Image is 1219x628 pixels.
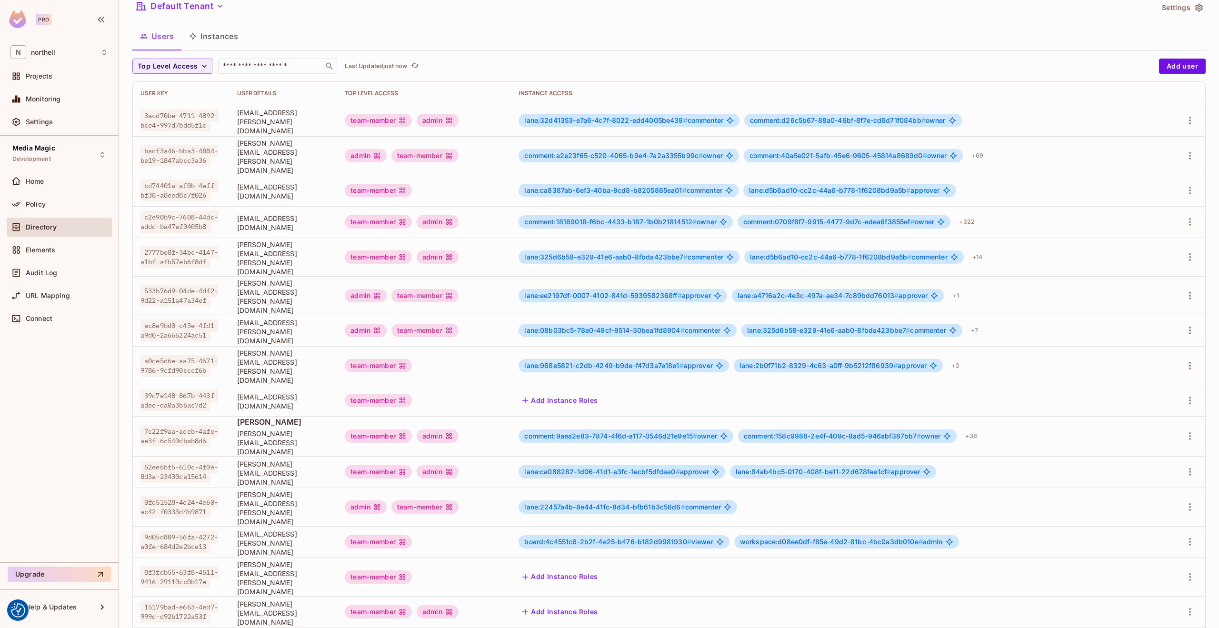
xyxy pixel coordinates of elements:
[417,429,459,443] div: admin
[26,200,46,208] span: Policy
[417,250,459,264] div: admin
[36,14,51,25] div: Pro
[12,144,55,152] span: Media Magic
[699,151,703,159] span: #
[739,362,927,369] span: approver
[140,90,222,97] div: User Key
[345,250,412,264] div: team-member
[524,116,687,124] span: lane:32d41353-e7a6-4c7f-8022-edd4005be439
[391,149,459,162] div: team-member
[345,359,412,372] div: team-member
[738,291,899,299] span: lane:a4716a2c-4e3c-497a-ae34-7c89bdd76013
[237,214,330,232] span: [EMAIL_ADDRESS][DOMAIN_NAME]
[345,429,412,443] div: team-member
[750,253,948,261] span: commenter
[692,218,697,226] span: #
[923,151,927,159] span: #
[345,535,412,548] div: team-member
[237,459,330,487] span: [PERSON_NAME][EMAIL_ADDRESS][DOMAIN_NAME]
[961,429,980,444] div: + 38
[391,289,459,302] div: team-member
[417,465,459,478] div: admin
[519,393,601,408] button: Add Instance Roles
[26,315,52,322] span: Connect
[26,269,57,277] span: Audit Log
[26,292,70,299] span: URL Mapping
[747,327,946,334] span: commenter
[181,24,246,48] button: Instances
[237,529,330,557] span: [EMAIL_ADDRESS][PERSON_NAME][DOMAIN_NAME]
[739,361,898,369] span: lane:2b0f71b2-8329-4c63-a0ff-9b5212f86939
[237,429,330,456] span: [PERSON_NAME][EMAIL_ADDRESS][DOMAIN_NAME]
[140,601,218,623] span: 15179bad-e663-4ed7-999d-d92b1722a53f
[391,324,459,337] div: team-member
[140,319,218,341] span: ec8e9bd0-c43e-4fd1-a9d0-2a666224ac51
[237,417,330,427] span: [PERSON_NAME]
[736,468,891,476] span: lane:84ab4bc5-0170-408f-be11-22d678fee1cf
[519,569,601,585] button: Add Instance Roles
[140,246,218,268] span: 2777be8f-34bc-4147-a1bf-afb57eb6f8df
[750,116,926,124] span: comment:d26c5b67-88a0-46bf-8f7e-cd6d71f084bb
[519,604,601,619] button: Add Instance Roles
[26,95,61,103] span: Monitoring
[26,178,44,185] span: Home
[524,187,722,194] span: commenter
[750,253,911,261] span: lane:d5b6ad10-cc2c-44a6-b778-1f6208bd9a5b
[345,394,412,407] div: team-member
[417,605,459,618] div: admin
[524,432,717,440] span: owner
[345,149,387,162] div: admin
[967,323,982,338] div: + 7
[949,288,962,303] div: + 1
[948,358,963,373] div: + 2
[237,349,330,385] span: [PERSON_NAME][EMAIL_ADDRESS][PERSON_NAME][DOMAIN_NAME]
[679,361,684,369] span: #
[524,326,684,334] span: lane:08b03bc5-78e0-49cf-9514-30bea1fd8904
[237,240,330,276] span: [PERSON_NAME][EMAIL_ADDRESS][PERSON_NAME][DOMAIN_NAME]
[345,500,387,514] div: admin
[740,538,943,546] span: admin
[140,531,218,553] span: 9d05d809-56fa-4272-a0fe-684d2e2bce13
[678,291,682,299] span: #
[140,566,218,588] span: 8f3fdb55-63f8-4511-9416-29110cc0b17e
[140,461,218,483] span: 52ee6bf5-610c-4f0e-8d3a-23430ca15614
[680,326,685,334] span: #
[743,218,935,226] span: owner
[417,215,459,229] div: admin
[887,468,891,476] span: #
[524,253,723,261] span: commenter
[738,292,928,299] span: approver
[10,45,26,59] span: N
[237,392,330,410] span: [EMAIL_ADDRESS][DOMAIN_NAME]
[140,389,218,411] span: 39d7e148-867b-443f-adee-da0a3b6ac7d2
[345,62,407,70] p: Last Updated just now
[345,184,412,197] div: team-member
[524,503,685,511] span: lane:22457a4b-8e44-41fc-8d34-bfb61b3c58d6
[894,291,899,299] span: #
[237,182,330,200] span: [EMAIL_ADDRESS][DOMAIN_NAME]
[11,603,25,618] img: Revisit consent button
[345,289,387,302] div: admin
[524,361,683,369] span: lane:968e5821-c2db-4249-b9de-f47d3a7e18e1
[921,116,926,124] span: #
[237,108,330,135] span: [EMAIL_ADDRESS][PERSON_NAME][DOMAIN_NAME]
[132,24,181,48] button: Users
[681,503,685,511] span: #
[140,110,218,131] span: 3acd70be-4711-4892-bce4-997d7bdd5f1c
[345,114,412,127] div: team-member
[524,503,721,511] span: commenter
[744,432,941,440] span: owner
[26,603,77,611] span: Help & Updates
[237,490,330,526] span: [PERSON_NAME][EMAIL_ADDRESS][PERSON_NAME][DOMAIN_NAME]
[524,291,681,299] span: lane:ee2197df-0007-4102-841d-5939582368ff
[237,139,330,175] span: [PERSON_NAME][EMAIL_ADDRESS][PERSON_NAME][DOMAIN_NAME]
[140,145,218,167] span: badf3a46-bba3-4884-be19-1847abcc3a36
[345,570,412,584] div: team-member
[683,253,688,261] span: #
[519,90,1156,97] div: Instance Access
[749,152,947,159] span: owner
[140,211,218,233] span: c2e90b9c-7608-44dc-addd-ba47ef0405b8
[906,186,910,194] span: #
[237,279,330,315] span: [PERSON_NAME][EMAIL_ADDRESS][PERSON_NAME][DOMAIN_NAME]
[907,253,911,261] span: #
